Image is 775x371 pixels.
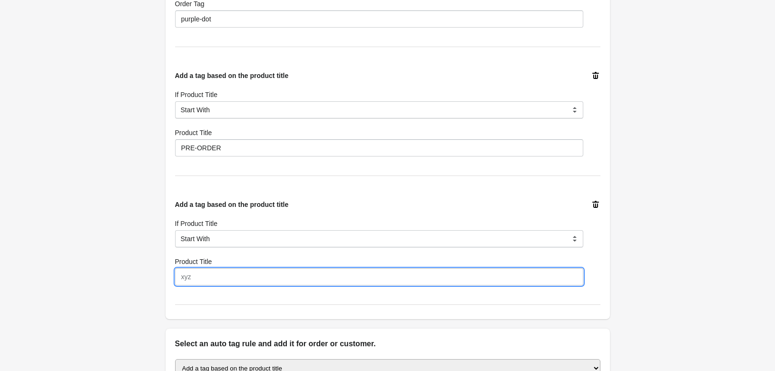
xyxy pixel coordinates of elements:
span: Add a tag based on the product title [175,72,289,79]
label: If Product Title [175,90,217,99]
input: xyz [175,268,583,285]
input: Wholesale [175,10,583,28]
h2: Select an auto tag rule and add it for order or customer. [175,338,600,350]
label: Product Title [175,257,212,266]
label: Product Title [175,128,212,137]
span: Add a tag based on the product title [175,201,289,208]
label: If Product Title [175,219,217,228]
input: xyz [175,139,583,156]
